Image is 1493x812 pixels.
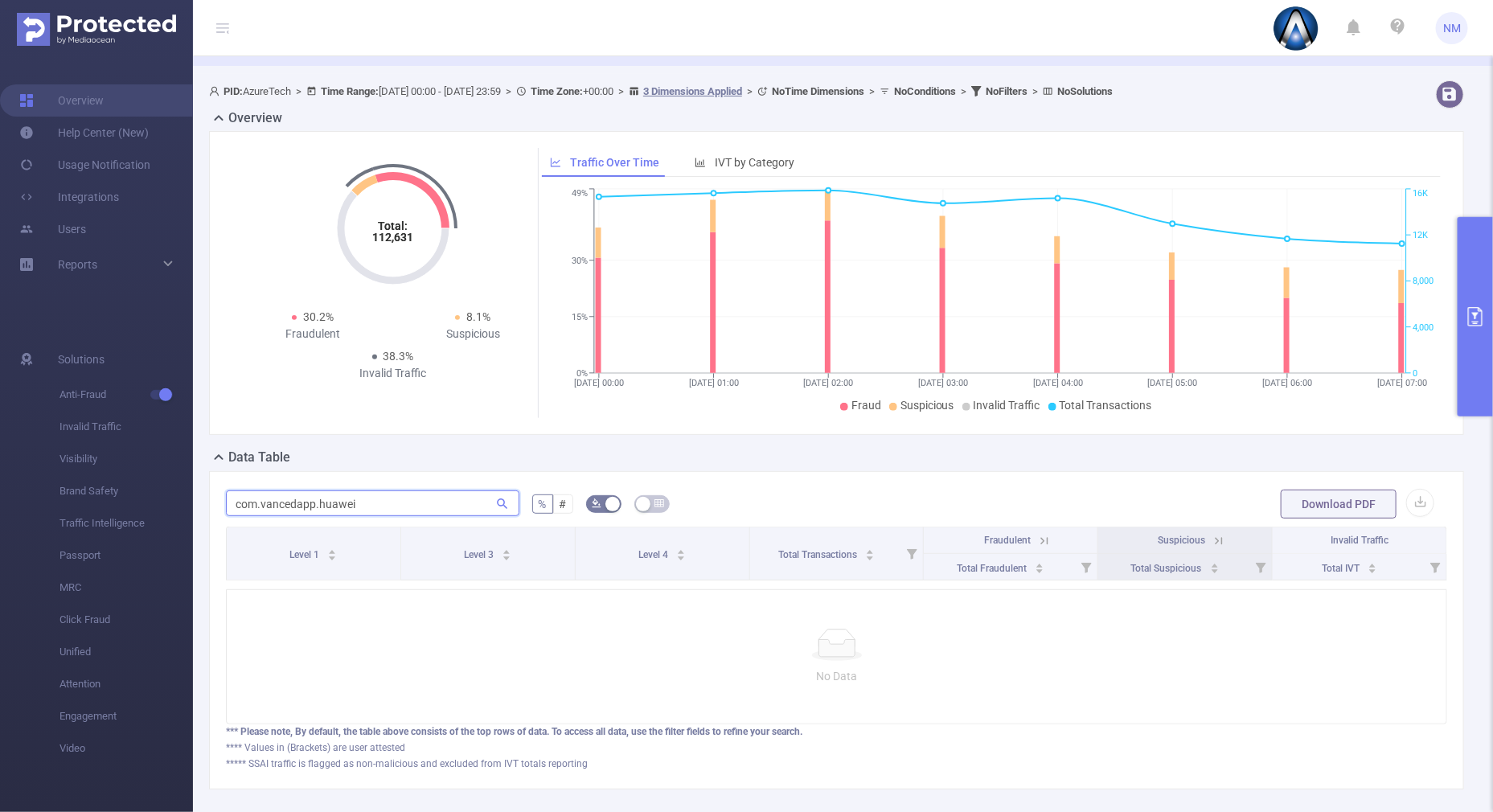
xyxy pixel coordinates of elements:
span: Suspicious [1158,535,1205,546]
span: Total Transactions [1060,399,1152,412]
span: 8.1% [466,310,490,323]
h2: Data Table [228,448,290,467]
span: Click Fraud [59,604,193,636]
div: Sort [1368,561,1377,571]
div: Suspicious [393,326,554,342]
span: IVT by Category [715,156,794,169]
span: Level 1 [290,549,322,560]
i: icon: user [209,86,224,96]
b: No Time Dimensions [772,85,864,97]
a: Help Center (New) [19,117,149,149]
tspan: 0% [576,368,588,379]
i: icon: caret-down [328,554,337,559]
span: Level 4 [638,549,671,560]
span: % [539,498,547,511]
i: icon: caret-down [677,554,686,559]
div: **** Values in (Brackets) are user attested [226,740,1447,755]
span: AzureTech [DATE] 00:00 - [DATE] 23:59 +00:00 [209,85,1113,97]
b: No Filters [986,85,1027,97]
span: Video [59,732,193,765]
tspan: 49% [572,189,588,199]
i: Filter menu [900,527,923,580]
span: Fraud [851,399,881,412]
b: No Conditions [894,85,956,97]
span: 38.3% [384,350,414,363]
span: Total Fraudulent [957,563,1029,574]
tspan: 112,631 [372,231,413,244]
b: Time Range: [321,85,379,97]
b: Time Zone: [531,85,583,97]
tspan: 30% [572,256,588,266]
div: Sort [1035,561,1044,571]
span: > [956,85,971,97]
i: icon: table [654,498,664,508]
span: # [560,498,567,511]
span: Reports [58,258,97,271]
tspan: 4,000 [1413,322,1434,333]
span: > [291,85,306,97]
tspan: [DATE] 00:00 [574,378,624,388]
div: Sort [676,547,686,557]
span: Traffic Intelligence [59,507,193,539]
span: > [742,85,757,97]
span: Total Suspicious [1131,563,1204,574]
span: Invalid Traffic [59,411,193,443]
i: Filter menu [1075,554,1097,580]
i: icon: caret-up [328,547,337,552]
span: Engagement [59,700,193,732]
u: 3 Dimensions Applied [643,85,742,97]
div: Sort [502,547,511,557]
i: icon: bar-chart [695,157,706,168]
tspan: [DATE] 04:00 [1033,378,1083,388]
span: Passport [59,539,193,572]
div: Fraudulent [232,326,393,342]
span: Suspicious [900,399,954,412]
div: Sort [327,547,337,557]
tspan: [DATE] 06:00 [1262,378,1312,388]
a: Usage Notification [19,149,150,181]
tspan: [DATE] 07:00 [1377,378,1427,388]
h2: Overview [228,109,282,128]
i: icon: caret-down [1368,567,1376,572]
span: Solutions [58,343,105,375]
span: Unified [59,636,193,668]
span: Invalid Traffic [974,399,1040,412]
span: Total Transactions [778,549,859,560]
span: Visibility [59,443,193,475]
tspan: Total: [378,219,408,232]
i: icon: caret-up [502,547,511,552]
span: > [613,85,629,97]
tspan: [DATE] 03:00 [918,378,968,388]
span: > [864,85,880,97]
div: Sort [1210,561,1220,571]
a: Reports [58,248,97,281]
i: icon: caret-down [502,554,511,559]
span: Brand Safety [59,475,193,507]
tspan: 16K [1413,189,1428,199]
tspan: 0 [1413,368,1417,379]
tspan: [DATE] 01:00 [688,378,738,388]
tspan: [DATE] 05:00 [1147,378,1197,388]
a: Overview [19,84,104,117]
span: > [1027,85,1043,97]
span: Attention [59,668,193,700]
tspan: 15% [572,312,588,322]
a: Users [19,213,86,245]
a: Integrations [19,181,119,213]
input: Search... [226,490,519,516]
i: icon: caret-up [677,547,686,552]
i: icon: caret-down [865,554,874,559]
img: Protected Media [17,13,176,46]
i: icon: caret-up [1210,561,1219,566]
button: Download PDF [1281,490,1397,519]
tspan: [DATE] 02:00 [803,378,853,388]
span: Level 3 [464,549,496,560]
i: Filter menu [1249,554,1272,580]
div: Invalid Traffic [313,365,474,382]
i: icon: bg-colors [592,498,601,508]
span: 30.2% [303,310,334,323]
i: icon: line-chart [550,157,561,168]
i: icon: caret-up [1036,561,1044,566]
span: Traffic Over Time [570,156,659,169]
i: icon: caret-down [1210,567,1219,572]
